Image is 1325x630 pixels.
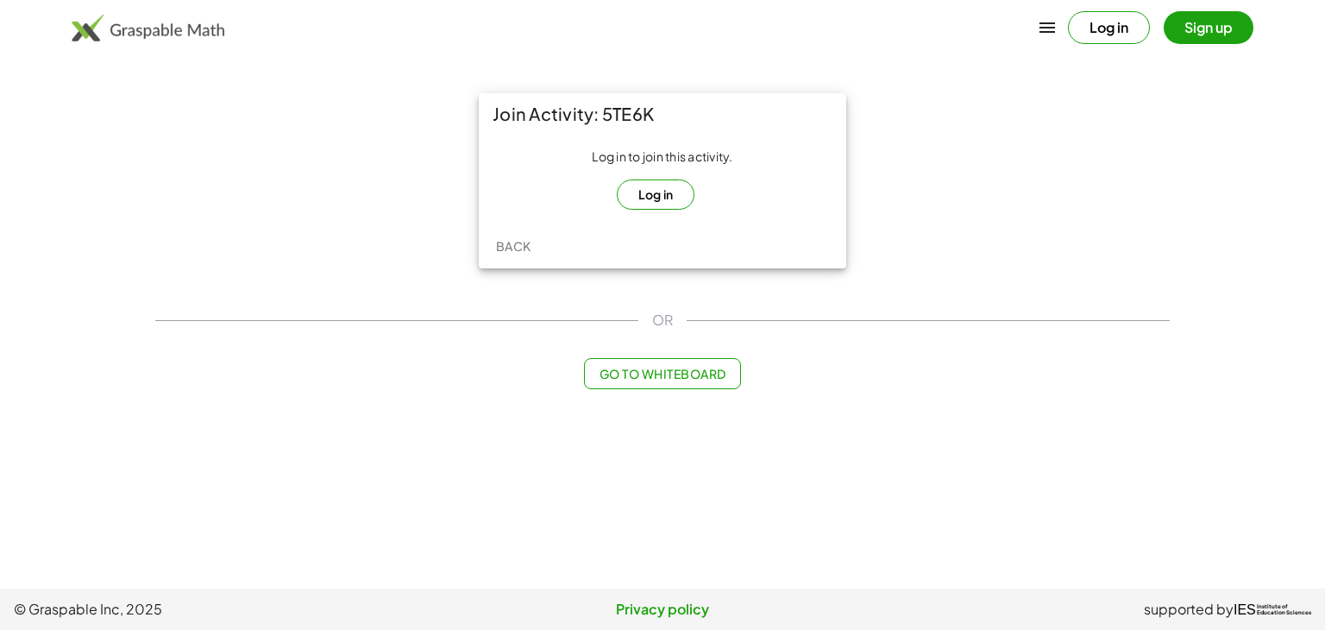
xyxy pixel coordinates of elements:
a: Privacy policy [446,599,878,620]
button: Go to Whiteboard [584,358,740,389]
button: Log in [617,180,695,210]
button: Log in [1068,11,1150,44]
span: OR [652,310,673,331]
button: Sign up [1164,11,1253,44]
button: Back [486,230,541,261]
span: © Graspable Inc, 2025 [14,599,446,620]
span: Institute of Education Sciences [1257,604,1311,616]
span: IES [1234,602,1256,618]
div: Join Activity: 5TE6K [479,93,846,135]
span: supported by [1144,599,1234,620]
span: Go to Whiteboard [599,366,725,381]
div: Log in to join this activity. [493,148,832,210]
a: IESInstitute ofEducation Sciences [1234,599,1311,620]
span: Back [495,238,531,254]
